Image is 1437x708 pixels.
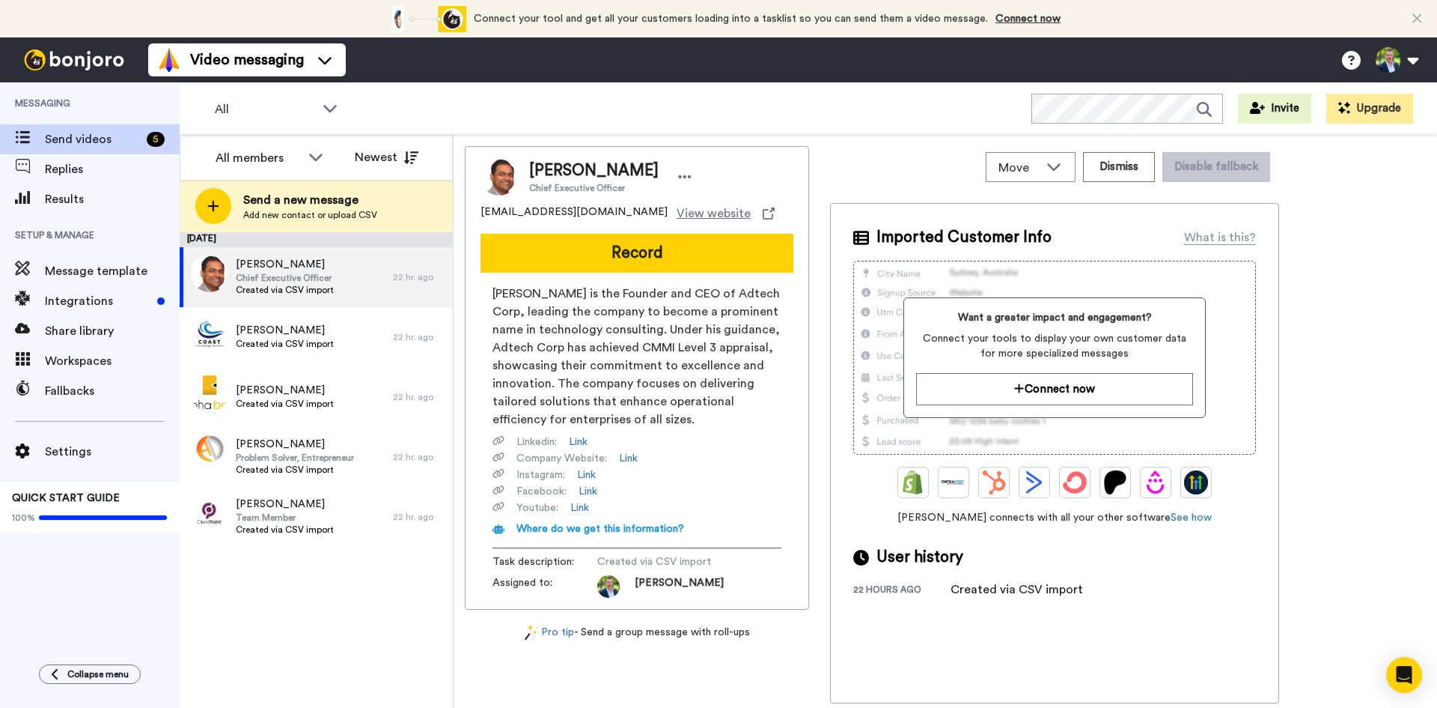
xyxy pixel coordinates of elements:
span: Send a new message [243,191,377,209]
span: [PERSON_NAME] is the Founder and CEO of Adtech Corp, leading the company to become a prominent na... [492,285,781,429]
span: Company Website : [516,451,607,466]
span: [PERSON_NAME] [236,497,334,512]
span: View website [677,205,751,223]
img: 4d7fad17-afbd-4b2b-b9c8-a8c76895f866.png [191,435,228,472]
span: [EMAIL_ADDRESS][DOMAIN_NAME] [480,205,668,223]
span: Share library [45,322,180,340]
img: dce82965-9862-49a9-99d9-65663a41a302.jpg [191,494,228,532]
img: magic-wand.svg [525,625,538,641]
span: [PERSON_NAME] connects with all your other software [853,510,1256,525]
div: Created via CSV import [951,581,1083,599]
button: Invite [1238,94,1311,124]
button: Collapse menu [39,665,141,684]
span: Imported Customer Info [876,226,1052,249]
span: Linkedin : [516,435,557,450]
img: 8a18cef2-02c6-4fbf-a0aa-253526c1ff6a.png [191,315,228,352]
span: [PERSON_NAME] [635,575,724,598]
span: Instagram : [516,468,565,482]
span: Created via CSV import [597,554,739,569]
span: Move [998,159,1039,177]
div: - Send a group message with roll-ups [465,625,809,641]
span: QUICK START GUIDE [12,493,120,503]
img: bj-logo-header-white.svg [18,49,130,70]
span: Created via CSV import [236,338,334,350]
a: Link [569,435,588,450]
div: 5 [147,132,165,147]
span: Connect your tools to display your own customer data for more specialized messages [916,331,1192,361]
span: Add new contact or upload CSV [243,209,377,221]
a: Link [570,500,589,515]
img: 69c14b9a-0058-4ef3-935a-b643b56002c4-1756154023.jpg [597,575,620,598]
a: Link [619,451,638,466]
div: animation [384,6,466,32]
span: Fallbacks [45,382,180,400]
span: [PERSON_NAME] [529,160,659,182]
img: a29de21f-9d7b-4e71-9578-239a797cabe4.jpg [191,255,228,292]
span: Results [45,190,180,208]
img: vm-color.svg [157,48,181,72]
div: 22 hours ago [853,584,951,599]
span: Youtube : [516,500,558,515]
img: ConvertKit [1063,471,1087,494]
span: Chief Executive Officer [529,182,659,194]
span: Replies [45,160,180,178]
span: Where do we get this information? [516,524,684,534]
div: 22 hr. ago [393,511,445,523]
a: Pro tip [525,625,574,641]
span: Created via CSV import [236,284,334,296]
button: Disable fallback [1162,152,1270,182]
span: Team Member [236,512,334,524]
img: f99a36d3-6855-4b65-bc6c-cafb6bd1e3d9.png [191,375,228,412]
button: Newest [344,142,430,172]
span: User history [876,546,963,569]
div: [DATE] [180,232,453,247]
a: Link [579,484,597,499]
img: Patreon [1103,471,1127,494]
span: Video messaging [190,49,304,70]
span: Task description : [492,554,597,569]
div: What is this? [1184,229,1256,246]
img: ActiveCampaign [1022,471,1046,494]
a: Link [577,468,596,482]
img: Ontraport [942,471,965,494]
span: All [215,100,315,118]
span: Integrations [45,292,151,310]
span: Facebook : [516,484,567,499]
span: Send videos [45,130,141,148]
div: 22 hr. ago [393,331,445,343]
span: Created via CSV import [236,464,354,476]
div: 22 hr. ago [393,271,445,283]
div: All members [216,149,301,167]
button: Connect now [916,373,1192,405]
span: [PERSON_NAME] [236,257,334,272]
span: Workspaces [45,352,180,370]
img: Image of Raj Nair [480,158,518,196]
span: Problem Solver, Entrepreneur [236,452,354,464]
div: Open Intercom Messenger [1386,657,1422,693]
div: 22 hr. ago [393,391,445,403]
span: Settings [45,443,180,461]
a: Connect now [995,13,1061,24]
span: [PERSON_NAME] [236,323,334,338]
a: View website [677,205,775,223]
span: [PERSON_NAME] [236,383,334,398]
span: Assigned to: [492,575,597,598]
button: Upgrade [1326,94,1413,124]
img: GoHighLevel [1184,471,1208,494]
span: Collapse menu [67,668,129,680]
a: See how [1171,512,1212,523]
span: Chief Executive Officer [236,272,334,284]
span: [PERSON_NAME] [236,437,354,452]
span: Connect your tool and get all your customers loading into a tasklist so you can send them a video... [474,13,988,24]
span: Created via CSV import [236,524,334,536]
img: Drip [1144,471,1168,494]
button: Record [480,234,793,273]
button: Dismiss [1083,152,1155,182]
span: Message template [45,262,180,280]
span: 100% [12,512,35,524]
img: Hubspot [982,471,1006,494]
span: Created via CSV import [236,398,334,410]
div: 22 hr. ago [393,451,445,463]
